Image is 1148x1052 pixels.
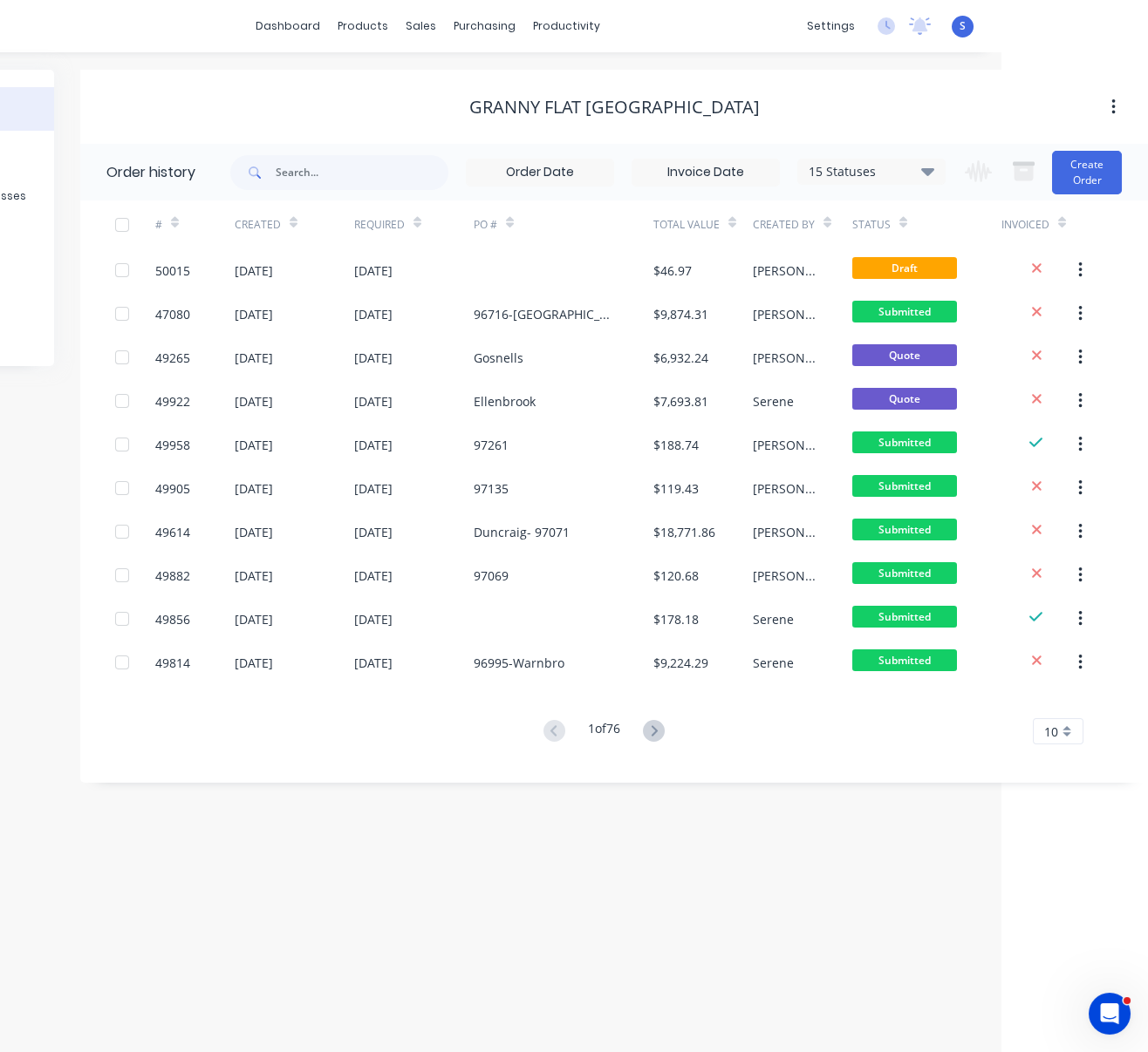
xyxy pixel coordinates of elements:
div: 47080 [155,305,190,323]
span: Submitted [852,649,957,671]
div: sales [397,13,445,39]
div: PO # [474,217,497,233]
div: Serene [753,654,794,672]
div: purchasing [445,13,524,39]
div: $46.97 [653,261,692,280]
div: 49905 [155,479,190,498]
input: Order Date [467,159,613,186]
span: S [960,18,966,34]
div: [DATE] [235,392,273,411]
span: Submitted [852,431,957,453]
div: Required [354,217,405,233]
div: 97261 [474,436,509,454]
div: Created [235,217,281,233]
div: [DATE] [235,567,273,585]
input: Search... [276,155,448,190]
div: PO # [474,200,653,248]
span: Submitted [852,606,957,628]
div: 49614 [155,523,190,541]
div: [DATE] [235,654,273,672]
div: $7,693.81 [653,392,708,411]
div: $6,932.24 [653,349,708,367]
div: [DATE] [235,479,273,498]
div: Duncraig- 97071 [474,523,570,541]
div: [DATE] [354,261,393,280]
div: Invoiced [1001,217,1049,233]
div: $119.43 [653,479,699,498]
div: Serene [753,610,794,628]
div: Ellenbrook [474,392,536,411]
div: 49856 [155,610,190,628]
div: # [155,200,235,248]
div: [DATE] [235,610,273,628]
div: Invoiced [1001,200,1081,248]
div: $178.18 [653,610,699,628]
div: [PERSON_NAME] [753,349,817,367]
div: productivity [524,13,609,39]
div: 49814 [155,654,190,672]
div: Status [852,217,891,233]
div: Serene [753,392,794,411]
div: 49265 [155,349,190,367]
div: Created By [753,200,852,248]
div: [DATE] [235,523,273,541]
div: 49882 [155,567,190,585]
div: Total Value [653,200,753,248]
div: Created By [753,217,815,233]
div: [DATE] [235,305,273,323]
div: [PERSON_NAME] [753,567,817,585]
div: Created [235,200,354,248]
div: Gosnells [474,349,523,367]
div: settings [798,13,864,39]
div: [PERSON_NAME] [753,479,817,498]
div: [PERSON_NAME] [753,261,817,280]
span: Submitted [852,519,957,540]
span: Submitted [852,562,957,584]
div: [DATE] [354,349,393,367]
div: [PERSON_NAME] [753,436,817,454]
span: Submitted [852,301,957,322]
iframe: Intercom live chat [1089,993,1131,1035]
div: $9,874.31 [653,305,708,323]
div: 97135 [474,479,509,498]
div: [DATE] [354,610,393,628]
div: 49958 [155,436,190,454]
div: 50015 [155,261,190,280]
div: Total Value [653,217,720,233]
div: [DATE] [235,436,273,454]
div: [PERSON_NAME] [753,305,817,323]
div: [DATE] [354,654,393,672]
span: Quote [852,388,957,410]
div: 1 of 76 [588,719,620,744]
div: # [155,217,162,233]
div: $18,771.86 [653,523,715,541]
div: $188.74 [653,436,699,454]
div: [DATE] [354,436,393,454]
div: [DATE] [354,305,393,323]
div: [DATE] [235,261,273,280]
div: 96995-Warnbro [474,654,564,672]
div: Granny Flat [GEOGRAPHIC_DATA] [469,97,760,118]
div: Order history [106,162,195,183]
div: [DATE] [235,349,273,367]
div: products [329,13,397,39]
div: $120.68 [653,567,699,585]
div: Required [354,200,474,248]
div: 97069 [474,567,509,585]
div: 49922 [155,392,190,411]
div: $9,224.29 [653,654,708,672]
div: [DATE] [354,523,393,541]
span: Submitted [852,475,957,497]
button: Create Order [1052,151,1122,194]
div: 96716-[GEOGRAPHIC_DATA] [474,305,618,323]
div: Status [852,200,1001,248]
span: 10 [1044,723,1058,741]
div: [DATE] [354,392,393,411]
span: Quote [852,344,957,366]
div: [DATE] [354,567,393,585]
div: [DATE] [354,479,393,498]
span: Draft [852,257,957,279]
div: 15 Statuses [798,162,945,181]
a: dashboard [247,13,329,39]
input: Invoice Date [632,159,779,186]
